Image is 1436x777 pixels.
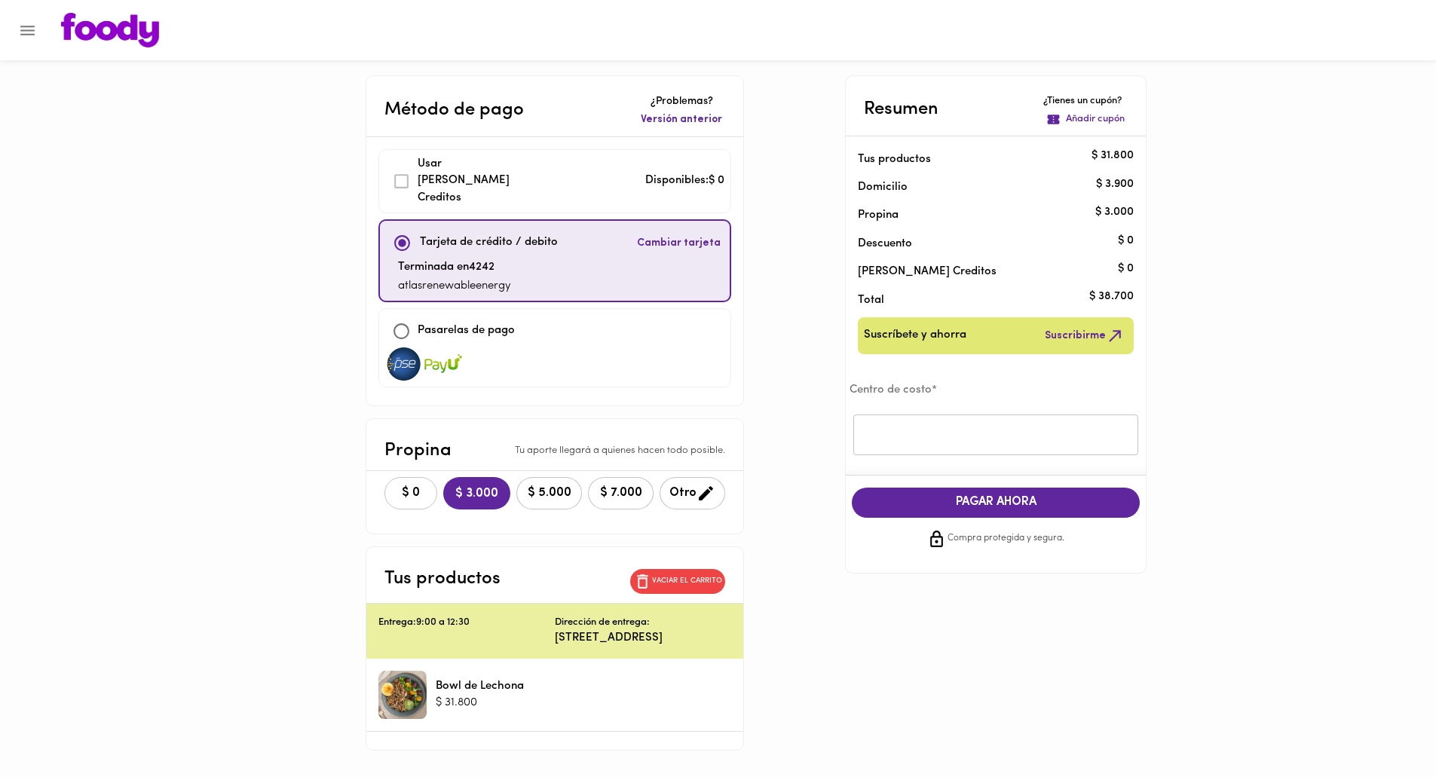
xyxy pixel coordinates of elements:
p: Usar [PERSON_NAME] Creditos [418,156,521,207]
span: Cambiar tarjeta [637,236,721,251]
p: Método de pago [384,96,524,124]
button: $ 7.000 [588,477,654,509]
p: Propina [858,207,1110,223]
button: Menu [9,12,46,49]
p: Bowl de Lechona [436,678,524,694]
span: $ 5.000 [526,486,572,500]
iframe: Messagebird Livechat Widget [1349,690,1421,762]
p: Propina [384,437,452,464]
button: $ 5.000 [516,477,582,509]
button: Otro [660,477,725,509]
span: $ 3.000 [455,487,498,501]
p: $ 31.800 [1092,148,1134,164]
span: Versión anterior [641,112,722,127]
p: Total [858,292,1110,308]
p: Tus productos [858,151,1110,167]
span: Suscribirme [1045,326,1125,345]
p: Centro de costo* [850,382,1142,398]
button: $ 0 [384,477,437,509]
button: $ 3.000 [443,477,510,509]
div: Bowl de Lechona [378,671,427,719]
p: Resumen [864,96,938,123]
p: $ 3.900 [1096,176,1134,192]
span: Compra protegida y segura. [948,531,1064,546]
span: PAGAR AHORA [867,495,1125,509]
p: ¿Problemas? [638,94,725,109]
span: Otro [669,484,715,503]
p: [STREET_ADDRESS] [555,630,731,646]
p: Entrega: 9:00 a 12:30 [378,616,555,630]
p: $ 38.700 [1089,289,1134,305]
span: $ 0 [394,486,427,500]
p: $ 0 [1118,261,1134,277]
img: visa [385,347,423,381]
button: PAGAR AHORA [852,488,1140,517]
p: atlasrenewableenergy [398,278,511,295]
p: $ 0 [1118,233,1134,249]
p: $ 3.000 [1095,204,1134,220]
p: Disponibles: $ 0 [645,173,724,190]
img: visa [424,347,462,381]
p: Tus productos [384,565,501,592]
p: [PERSON_NAME] Creditos [858,264,1110,280]
img: logo.png [61,13,159,47]
p: Añadir cupón [1066,112,1125,127]
p: Pasarelas de pago [418,323,515,340]
button: Versión anterior [638,109,725,130]
p: ¿Tienes un cupón? [1043,94,1128,109]
p: Descuento [858,236,912,252]
p: $ 31.800 [436,695,524,711]
span: $ 7.000 [598,486,644,500]
p: Tarjeta de crédito / debito [420,234,558,252]
button: Vaciar el carrito [630,569,725,594]
button: Suscribirme [1042,323,1128,348]
p: Domicilio [858,179,908,195]
button: Cambiar tarjeta [634,227,724,259]
p: Dirección de entrega: [555,616,650,630]
p: Vaciar el carrito [652,576,722,586]
p: Tu aporte llegará a quienes hacen todo posible. [515,444,725,458]
p: Terminada en 4242 [398,259,511,277]
button: Añadir cupón [1043,109,1128,130]
span: Suscríbete y ahorra [864,326,966,345]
